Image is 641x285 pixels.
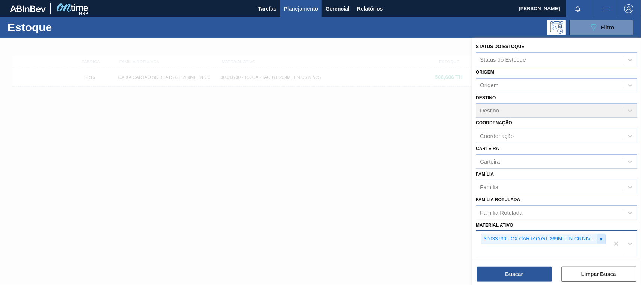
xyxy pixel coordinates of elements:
img: Logout [624,4,633,13]
label: Destino [476,95,496,100]
div: Origem [480,82,498,88]
label: Coordenação [476,120,512,126]
div: Família Rotulada [480,209,522,216]
img: userActions [600,4,609,13]
div: Coordenação [480,133,514,139]
span: Tarefas [258,4,276,13]
label: Origem [476,70,494,75]
span: Gerencial [326,4,350,13]
button: Filtro [570,20,633,35]
label: Status do Estoque [476,44,524,49]
img: TNhmsLtSVTkK8tSr43FrP2fwEKptu5GPRR3wAAAABJRU5ErkJggg== [10,5,46,12]
div: Pogramando: nenhum usuário selecionado [547,20,566,35]
span: Filtro [601,24,614,30]
div: Família [480,184,498,190]
span: Relatórios [357,4,383,13]
span: Planejamento [284,4,318,13]
label: Família Rotulada [476,197,520,202]
div: 30033730 - CX CARTAO GT 269ML LN C6 NIV25 [481,234,597,244]
button: Notificações [566,3,590,14]
label: Material ativo [476,223,513,228]
div: Carteira [480,158,500,165]
label: Família [476,171,494,177]
div: Status do Estoque [480,56,526,63]
h1: Estoque [8,23,118,32]
label: Carteira [476,146,499,151]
